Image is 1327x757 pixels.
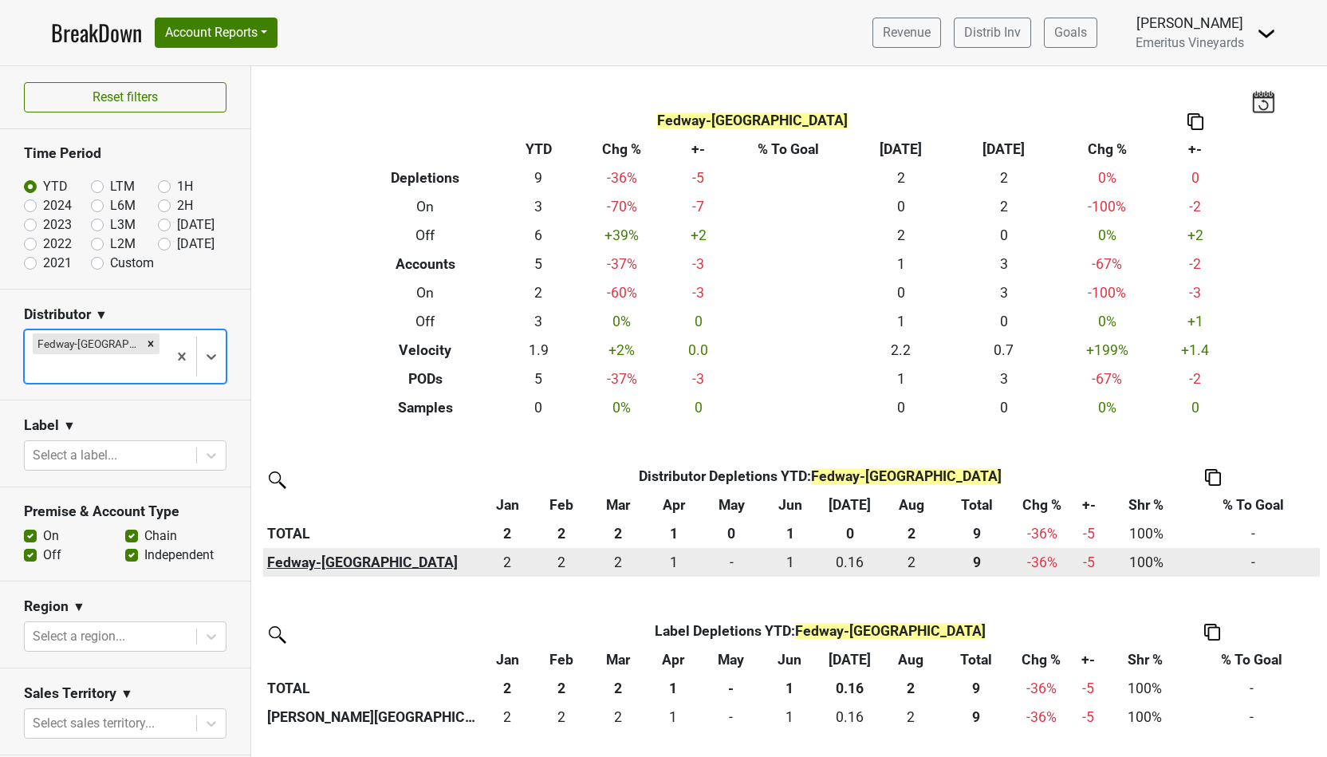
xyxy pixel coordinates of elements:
label: L6M [110,196,136,215]
label: Off [43,546,61,565]
td: 2.16 [882,703,940,731]
th: May: activate to sort column ascending [700,491,762,519]
th: Off [347,221,504,250]
th: 2 [480,519,535,548]
th: % To Goal: activate to sort column ascending [1187,491,1320,519]
th: On [347,278,504,307]
div: 2 [885,552,937,573]
td: - [1185,703,1319,731]
th: 1 [762,674,817,703]
h3: Time Period [24,145,226,162]
a: Distrib Inv [954,18,1031,48]
th: Apr: activate to sort column ascending [648,491,701,519]
th: Depletions [347,164,504,192]
th: YTD [504,135,574,164]
th: % To Goal [727,135,849,164]
img: Copy to clipboard [1205,469,1221,486]
div: 0.16 [821,707,878,727]
div: 2 [538,707,585,727]
span: -36% [1027,526,1057,542]
td: -5 [1071,674,1105,703]
th: 2 [589,674,647,703]
span: Fedway-[GEOGRAPHIC_DATA] [811,468,1002,484]
td: 6 [504,221,574,250]
td: 9 [504,164,574,192]
label: L2M [110,235,136,254]
label: L3M [110,215,136,235]
td: -36 % [1011,674,1071,703]
td: -67 % [1056,365,1159,393]
td: 0 [952,307,1055,336]
a: BreakDown [51,16,142,49]
td: -36 % [573,164,670,192]
img: filter [263,621,289,646]
img: filter [263,466,289,491]
h3: Premise & Account Type [24,503,226,520]
td: +2 [670,221,727,250]
th: Fedway-[GEOGRAPHIC_DATA] [263,548,480,577]
td: +1 [1159,307,1232,336]
td: +2 % [573,336,670,365]
td: 1.667 [535,548,589,577]
label: [DATE] [177,215,215,235]
th: Jul: activate to sort column ascending [818,491,882,519]
label: 1H [177,177,193,196]
td: -3 [1159,278,1232,307]
td: 0 [849,393,952,422]
td: 100% [1105,703,1184,731]
td: 3 [952,365,1055,393]
td: 0 % [1056,164,1159,192]
td: 0 % [1056,221,1159,250]
span: -5 [1083,526,1095,542]
td: 1 [762,703,817,731]
th: Aug: activate to sort column ascending [882,491,941,519]
td: 0 % [573,307,670,336]
h3: Sales Territory [24,685,116,702]
th: 0 [818,519,882,548]
td: 1.5 [480,703,535,731]
label: On [43,526,59,546]
th: - [699,674,762,703]
td: 1.5 [480,548,535,577]
th: 9 [941,519,1013,548]
td: 2 [849,221,952,250]
th: Aug: activate to sort column ascending [882,645,940,674]
td: -2 [1159,192,1232,221]
div: 2 [593,707,644,727]
th: 2 [535,674,589,703]
td: 2 [504,278,574,307]
label: Chain [144,526,177,546]
span: Fedway-[GEOGRAPHIC_DATA] [795,623,986,639]
td: 1.9 [504,336,574,365]
span: ▼ [73,597,85,617]
button: Account Reports [155,18,278,48]
div: 2 [538,552,585,573]
td: 2 [589,703,647,731]
td: +39 % [573,221,670,250]
span: Emeritus Vineyards [1136,35,1244,50]
img: last_updated_date [1251,90,1275,112]
div: -5 [1075,707,1101,727]
h3: Distributor [24,306,91,323]
span: ▼ [95,306,108,325]
th: Distributor Depletions YTD : [535,462,1107,491]
th: 1 [762,519,818,548]
td: -3 [670,278,727,307]
th: Velocity [347,336,504,365]
div: 1 [766,707,813,727]
div: 0.16 [822,552,878,573]
td: 100% [1105,674,1184,703]
td: 0 [849,192,952,221]
td: -100 % [1056,278,1159,307]
div: Remove Fedway-NJ [142,333,159,354]
td: 0 % [1056,393,1159,422]
td: 5 [504,250,574,278]
td: +1.4 [1159,336,1232,365]
th: +-: activate to sort column ascending [1071,645,1105,674]
td: 0.16 [818,548,882,577]
div: 1 [766,552,814,573]
label: YTD [43,177,68,196]
td: -60 % [573,278,670,307]
td: 1 [849,250,952,278]
div: - [704,552,758,573]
